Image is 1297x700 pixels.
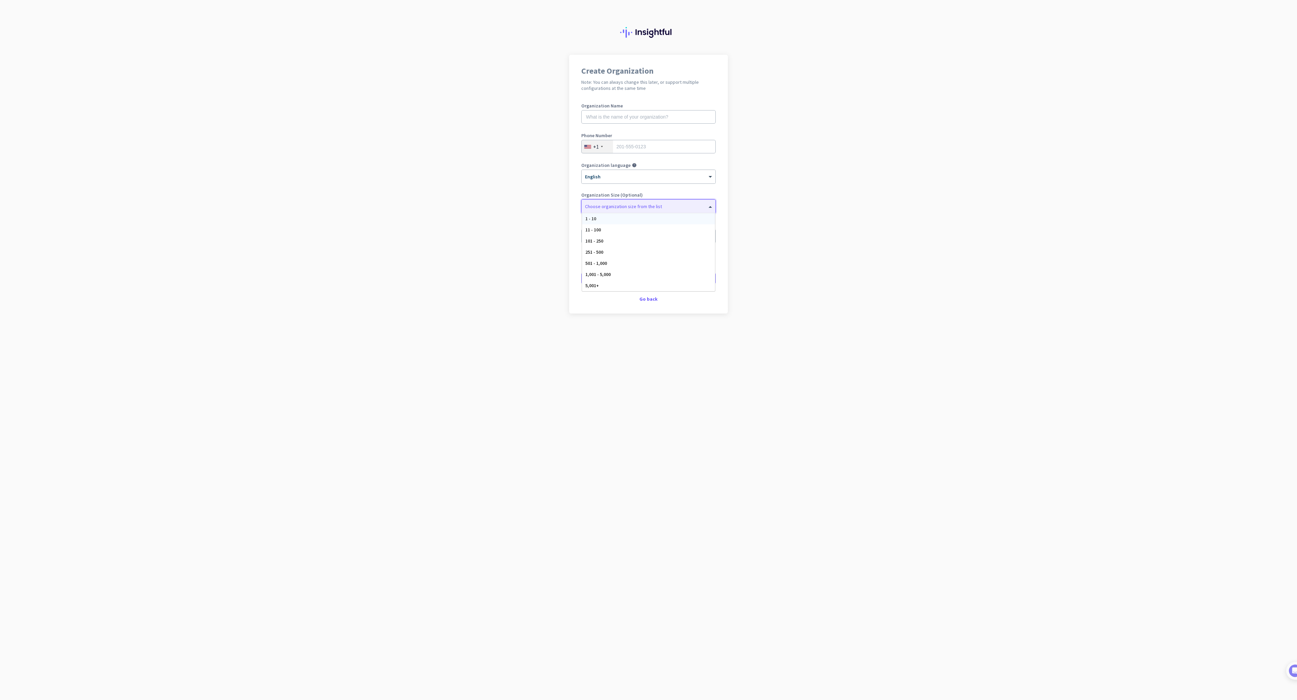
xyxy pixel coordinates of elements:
button: Create Organization [581,272,716,284]
span: 1 - 10 [585,216,596,222]
span: 11 - 100 [585,227,601,233]
label: Organization language [581,163,631,168]
img: Insightful [620,27,677,38]
span: 1,001 - 5,000 [585,271,611,277]
i: help [632,163,637,168]
div: +1 [593,143,599,150]
label: Organization Name [581,103,716,108]
label: Phone Number [581,133,716,138]
span: 5,001+ [585,282,599,289]
span: 501 - 1,000 [585,260,607,266]
label: Organization Size (Optional) [581,193,716,197]
div: Go back [581,297,716,301]
h2: Note: You can always change this later, or support multiple configurations at the same time [581,79,716,91]
input: What is the name of your organization? [581,110,716,124]
input: 201-555-0123 [581,140,716,153]
label: Organization Time Zone [581,222,716,227]
h1: Create Organization [581,67,716,75]
span: 251 - 500 [585,249,603,255]
div: Options List [582,213,715,291]
span: 101 - 250 [585,238,603,244]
